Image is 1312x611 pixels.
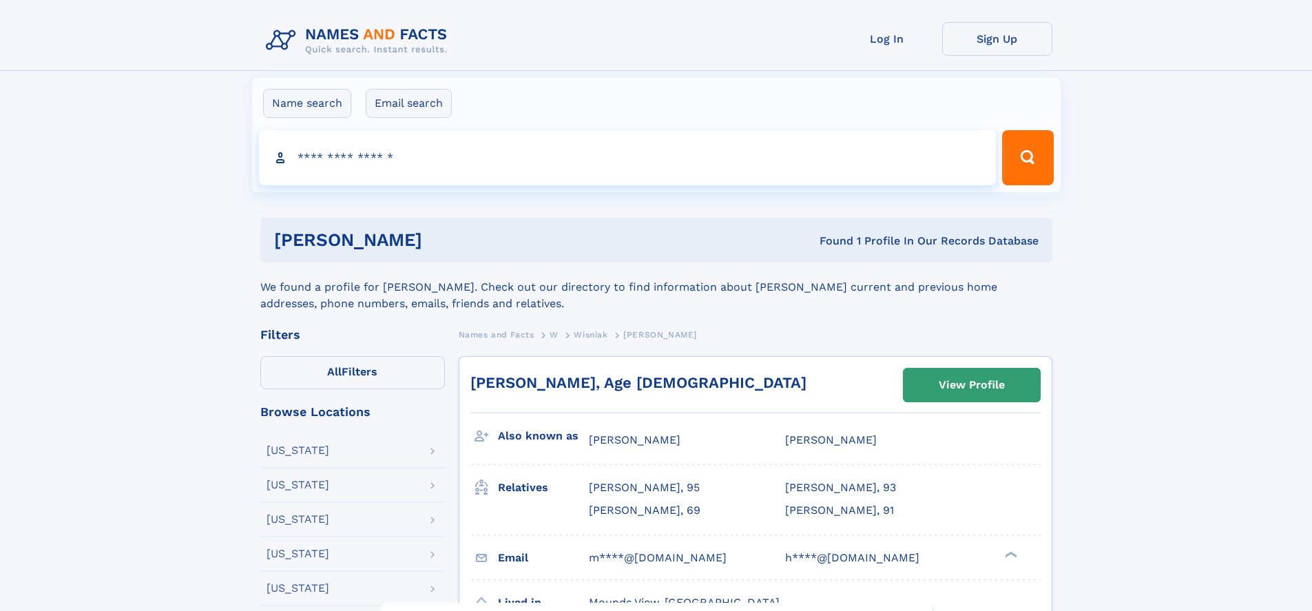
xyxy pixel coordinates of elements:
[589,503,700,518] a: [PERSON_NAME], 69
[459,326,534,343] a: Names and Facts
[621,234,1039,249] div: Found 1 Profile In Our Records Database
[785,433,877,446] span: [PERSON_NAME]
[366,89,452,118] label: Email search
[589,433,680,446] span: [PERSON_NAME]
[498,476,589,499] h3: Relatives
[260,262,1052,312] div: We found a profile for [PERSON_NAME]. Check out our directory to find information about [PERSON_N...
[260,356,445,389] label: Filters
[267,583,329,594] div: [US_STATE]
[263,89,351,118] label: Name search
[267,479,329,490] div: [US_STATE]
[1002,130,1053,185] button: Search Button
[550,326,559,343] a: W
[267,548,329,559] div: [US_STATE]
[589,596,780,609] span: Mounds View, [GEOGRAPHIC_DATA]
[1001,550,1018,559] div: ❯
[623,330,697,340] span: [PERSON_NAME]
[939,369,1005,401] div: View Profile
[274,231,621,249] h1: [PERSON_NAME]
[942,22,1052,56] a: Sign Up
[259,130,997,185] input: search input
[832,22,942,56] a: Log In
[574,326,607,343] a: Wisniak
[589,480,700,495] a: [PERSON_NAME], 95
[498,546,589,570] h3: Email
[470,374,806,391] a: [PERSON_NAME], Age [DEMOGRAPHIC_DATA]
[498,424,589,448] h3: Also known as
[327,365,342,378] span: All
[267,445,329,456] div: [US_STATE]
[260,329,445,341] div: Filters
[785,480,896,495] a: [PERSON_NAME], 93
[260,22,459,59] img: Logo Names and Facts
[904,369,1040,402] a: View Profile
[574,330,607,340] span: Wisniak
[267,514,329,525] div: [US_STATE]
[785,503,894,518] a: [PERSON_NAME], 91
[550,330,559,340] span: W
[260,406,445,418] div: Browse Locations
